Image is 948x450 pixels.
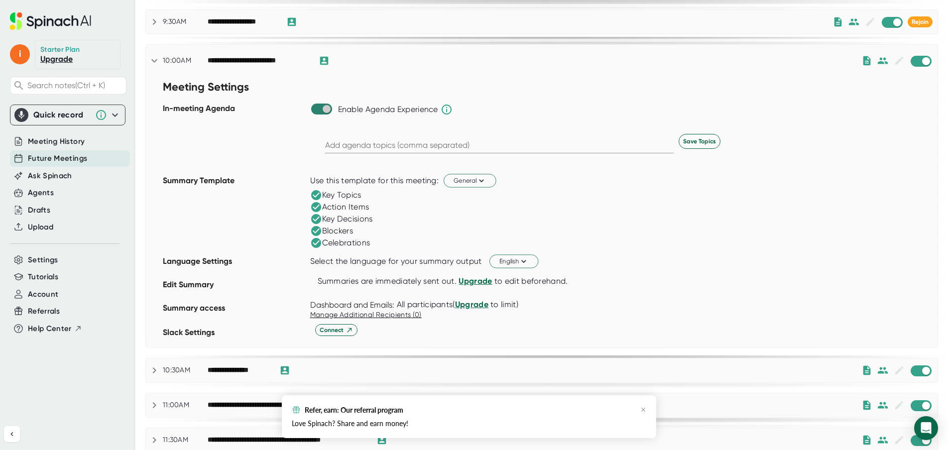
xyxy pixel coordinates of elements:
div: Starter Plan [40,45,80,54]
div: ( to limit) [397,300,518,310]
span: Save Topics [683,137,716,146]
button: Connect [315,324,357,336]
div: Blockers [310,225,353,237]
div: Key Topics [310,189,361,201]
span: All participants [397,300,453,309]
button: Referrals [28,306,60,317]
span: Help Center [28,323,72,335]
button: Rejoin [908,16,933,27]
span: General [454,176,486,185]
span: Search notes (Ctrl + K) [27,81,123,90]
button: Save Topics [679,134,720,149]
div: Enable Agenda Experience [338,105,438,114]
div: Edit Summary [163,276,305,300]
div: Summary Template [163,172,305,253]
div: Open Intercom Messenger [914,416,938,440]
div: In-meeting Agenda [163,100,305,172]
a: Upgrade [455,300,488,309]
span: i [10,44,30,64]
div: Summary access [163,300,305,324]
div: Use this template for this meeting: [310,176,439,186]
button: Settings [28,254,58,266]
div: Key Decisions [310,213,373,225]
button: Meeting History [28,136,85,147]
span: Manage Additional Recipients (0) [310,311,422,319]
div: Select the language for your summary output [310,256,482,266]
button: Future Meetings [28,153,87,164]
div: 10:30AM [163,366,208,375]
div: 11:30AM [163,436,208,445]
a: Upgrade [459,276,492,286]
button: Ask Spinach [28,170,72,182]
button: Manage Additional Recipients (0) [310,310,422,320]
svg: Spinach will help run the agenda and keep track of time [441,104,453,115]
button: Help Center [28,323,82,335]
button: Collapse sidebar [4,426,20,442]
div: Dashboard and Emails: [310,300,394,310]
div: Quick record [33,110,90,120]
button: Upload [28,222,53,233]
div: 11:00AM [163,401,208,410]
button: Account [28,289,58,300]
div: Slack Settings [163,324,305,347]
div: Summaries are immediately sent out. to edit beforehand. [318,276,576,286]
button: English [489,254,538,268]
button: Agents [28,187,54,199]
button: Drafts [28,205,50,216]
span: Connect [320,326,353,335]
span: Rejoin [912,18,929,25]
a: Upgrade [40,54,73,64]
button: General [444,174,496,187]
div: Action Items [310,201,369,213]
div: Celebrations [310,237,370,249]
div: 9:30AM [163,17,208,26]
div: 10:00AM [163,56,208,65]
div: Meeting Settings [163,77,305,100]
span: English [499,256,528,266]
div: Language Settings [163,253,305,276]
button: Tutorials [28,271,58,283]
div: Quick record [14,105,121,125]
